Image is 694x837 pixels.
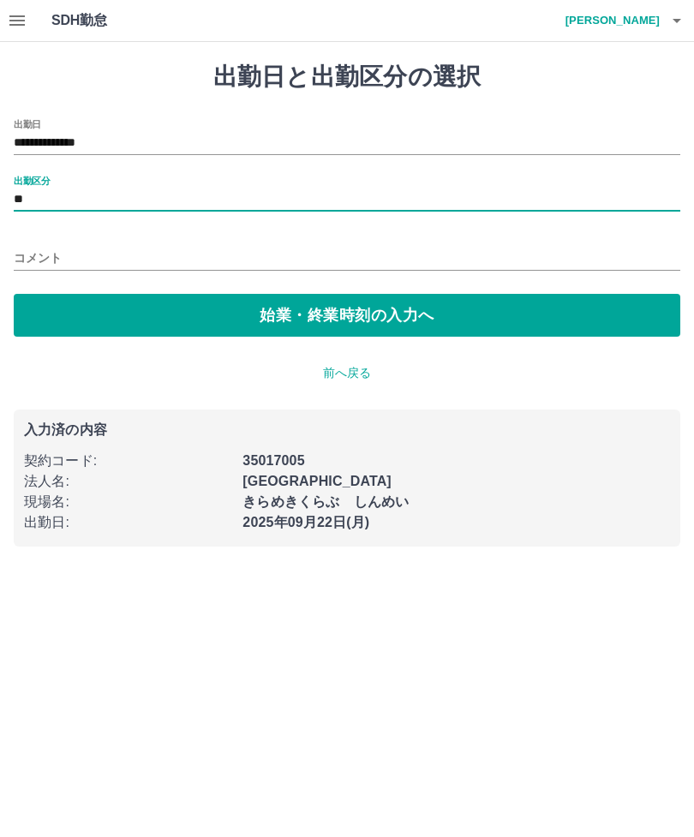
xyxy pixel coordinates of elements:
[14,63,680,92] h1: 出勤日と出勤区分の選択
[24,492,232,512] p: 現場名 :
[242,494,409,509] b: きらめきくらぶ しんめい
[14,294,680,337] button: 始業・終業時刻の入力へ
[24,471,232,492] p: 法人名 :
[242,453,304,468] b: 35017005
[24,423,670,437] p: 入力済の内容
[14,174,50,187] label: 出勤区分
[14,364,680,382] p: 前へ戻る
[242,515,369,529] b: 2025年09月22日(月)
[242,474,392,488] b: [GEOGRAPHIC_DATA]
[24,512,232,533] p: 出勤日 :
[14,117,41,130] label: 出勤日
[24,451,232,471] p: 契約コード :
